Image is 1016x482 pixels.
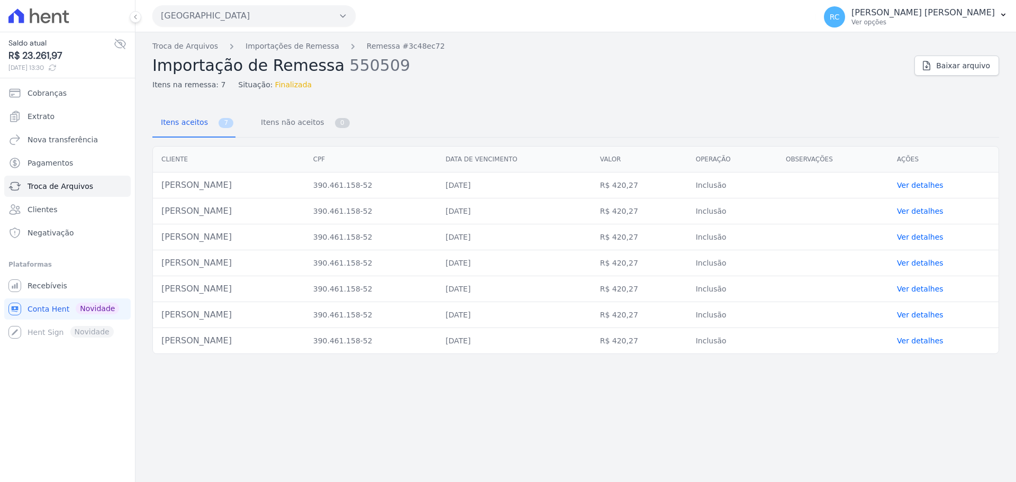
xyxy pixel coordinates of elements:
span: Novidade [76,303,119,314]
p: Ver opções [851,18,995,26]
td: [DATE] [437,276,592,302]
p: [PERSON_NAME] [PERSON_NAME] [851,7,995,18]
span: R$ 23.261,97 [8,49,114,63]
a: Ver detalhes [897,207,944,215]
th: Cliente [153,147,305,172]
th: Operação [687,147,777,172]
td: 390.461.158-52 [305,276,437,302]
a: Negativação [4,222,131,243]
td: Inclusão [687,224,777,250]
a: Remessa #3c48ec72 [367,41,445,52]
span: Finalizada [275,79,312,90]
td: R$ 420,27 [592,224,687,250]
span: RC [830,13,840,21]
a: Ver detalhes [897,181,944,189]
a: Clientes [4,199,131,220]
a: Itens não aceitos 0 [252,110,352,138]
td: Inclusão [687,250,777,276]
td: [DATE] [437,328,592,354]
td: R$ 420,27 [592,250,687,276]
td: Inclusão [687,276,777,302]
a: Pagamentos [4,152,131,174]
div: Plataformas [8,258,126,271]
a: Ver detalhes [897,233,944,241]
a: Conta Hent Novidade [4,298,131,320]
td: R$ 420,27 [592,328,687,354]
td: [PERSON_NAME] [153,198,305,224]
th: Observações [777,147,888,172]
td: [PERSON_NAME] [153,302,305,328]
td: 390.461.158-52 [305,250,437,276]
td: [PERSON_NAME] [153,224,305,250]
span: Itens aceitos [155,112,210,133]
span: Extrato [28,111,55,122]
a: Itens aceitos 7 [152,110,235,138]
nav: Sidebar [8,83,126,343]
span: Itens não aceitos [255,112,326,133]
td: Inclusão [687,302,777,328]
a: Troca de Arquivos [4,176,131,197]
nav: Breadcrumb [152,41,906,52]
span: 550509 [350,55,411,75]
span: Clientes [28,204,57,215]
span: [DATE] 13:30 [8,63,114,72]
span: Saldo atual [8,38,114,49]
a: Troca de Arquivos [152,41,218,52]
td: [DATE] [437,172,592,198]
td: [PERSON_NAME] [153,276,305,302]
span: Pagamentos [28,158,73,168]
td: Inclusão [687,198,777,224]
td: [PERSON_NAME] [153,250,305,276]
a: Ver detalhes [897,311,944,319]
td: R$ 420,27 [592,276,687,302]
span: Situação: [238,79,273,90]
span: Baixar arquivo [936,60,990,71]
a: Extrato [4,106,131,127]
td: 390.461.158-52 [305,198,437,224]
th: Data de vencimento [437,147,592,172]
span: Itens na remessa: 7 [152,79,225,90]
nav: Tab selector [152,110,352,138]
td: R$ 420,27 [592,302,687,328]
td: Inclusão [687,172,777,198]
a: Cobranças [4,83,131,104]
a: Importações de Remessa [246,41,339,52]
a: Nova transferência [4,129,131,150]
span: Importação de Remessa [152,56,344,75]
span: Recebíveis [28,280,67,291]
span: Troca de Arquivos [28,181,93,192]
button: RC [PERSON_NAME] [PERSON_NAME] Ver opções [815,2,1016,32]
td: Inclusão [687,328,777,354]
td: [PERSON_NAME] [153,172,305,198]
span: Conta Hent [28,304,69,314]
td: R$ 420,27 [592,198,687,224]
span: Negativação [28,228,74,238]
td: [DATE] [437,224,592,250]
td: 390.461.158-52 [305,328,437,354]
a: Ver detalhes [897,285,944,293]
a: Ver detalhes [897,337,944,345]
a: Ver detalhes [897,259,944,267]
td: [DATE] [437,250,592,276]
td: 390.461.158-52 [305,224,437,250]
span: Cobranças [28,88,67,98]
td: 390.461.158-52 [305,172,437,198]
a: Baixar arquivo [914,56,999,76]
th: CPF [305,147,437,172]
th: Valor [592,147,687,172]
th: Ações [888,147,999,172]
button: [GEOGRAPHIC_DATA] [152,5,356,26]
td: [PERSON_NAME] [153,328,305,354]
span: 0 [335,118,350,128]
span: 7 [219,118,233,128]
td: [DATE] [437,198,592,224]
a: Recebíveis [4,275,131,296]
span: Nova transferência [28,134,98,145]
td: R$ 420,27 [592,172,687,198]
td: 390.461.158-52 [305,302,437,328]
td: [DATE] [437,302,592,328]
